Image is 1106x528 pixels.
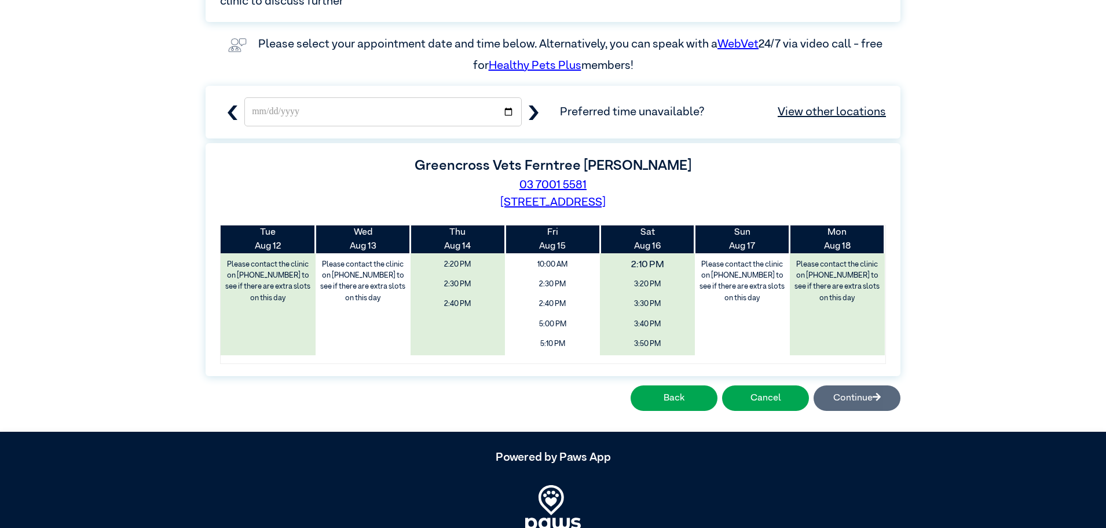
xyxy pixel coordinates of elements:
h5: Powered by Paws App [206,450,900,464]
span: 2:40 PM [415,296,501,312]
button: Back [631,385,717,411]
label: Please contact the clinic on [PHONE_NUMBER] to see if there are extra slots on this day [696,256,789,307]
label: Please contact the clinic on [PHONE_NUMBER] to see if there are extra slots on this day [317,256,409,307]
label: Please contact the clinic on [PHONE_NUMBER] to see if there are extra slots on this day [222,256,314,307]
label: Please contact the clinic on [PHONE_NUMBER] to see if there are extra slots on this day [791,256,884,307]
th: Aug 17 [695,225,790,253]
label: Please select your appointment date and time below. Alternatively, you can speak with a 24/7 via ... [258,38,885,71]
button: Cancel [722,385,809,411]
a: WebVet [717,38,759,50]
a: View other locations [778,103,886,121]
th: Aug 15 [505,225,600,253]
span: 3:20 PM [604,276,691,293]
span: 3:50 PM [604,336,691,352]
th: Aug 13 [316,225,411,253]
th: Aug 14 [411,225,506,253]
span: 2:10 PM [591,254,704,276]
th: Aug 16 [600,225,695,253]
a: Healthy Pets Plus [489,60,581,71]
img: vet [224,34,251,57]
label: Greencross Vets Ferntree [PERSON_NAME] [415,159,691,173]
th: Aug 18 [790,225,885,253]
a: [STREET_ADDRESS] [500,196,606,208]
span: 3:40 PM [604,316,691,333]
span: 2:40 PM [509,296,596,312]
span: 2:20 PM [415,256,501,273]
th: Aug 12 [221,225,316,253]
a: 03 7001 5581 [519,179,587,191]
span: 2:30 PM [415,276,501,293]
span: 2:30 PM [509,276,596,293]
span: 5:10 PM [509,336,596,352]
span: 10:00 AM [509,256,596,273]
span: 3:30 PM [604,296,691,312]
span: 5:00 PM [509,316,596,333]
span: Preferred time unavailable? [560,103,886,121]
